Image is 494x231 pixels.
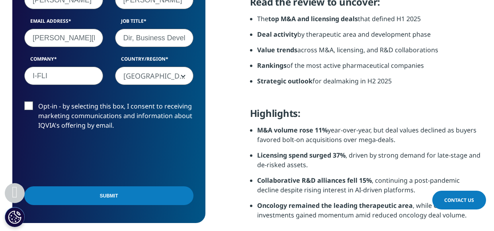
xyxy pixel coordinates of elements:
[257,45,482,61] li: across M&A, licensing, and R&D collaborations
[24,143,145,174] iframe: reCAPTCHA
[257,176,372,185] strong: Collaborative R&D alliances fell 15%
[257,14,482,30] li: The that defined H1 2025
[257,176,482,201] li: , continuing a post-pandemic decline despite rising interest in AI-driven platforms.
[115,55,194,67] label: Country/Region
[115,67,194,85] span: United States
[257,30,297,39] strong: Deal activity
[257,151,346,160] strong: Licensing spend surged 37%
[257,30,482,45] li: by therapeutic area and development phase
[24,186,193,205] input: Submit
[24,55,103,67] label: Company
[257,45,297,54] strong: Value trends
[432,191,486,209] a: Contact Us
[24,101,193,134] label: Opt-in - by selecting this box, I consent to receiving marketing communications and information a...
[115,18,194,29] label: Job Title
[257,61,287,70] strong: Rankings
[257,126,328,134] strong: M&A volume rose 11%
[24,18,103,29] label: Email Address
[257,201,413,210] strong: Oncology remained the leading therapeutic area
[257,76,482,92] li: for dealmaking in H2 2025
[250,107,482,125] h5: Highlights:
[257,125,482,150] li: year-over-year, but deal values declined as buyers favored bolt-on acquisitions over mega-deals.
[268,14,358,23] strong: top M&A and licensing deals
[257,201,482,226] li: , while CNS investments gained momentum amid reduced oncology deal volume.
[444,197,474,203] span: Contact Us
[115,67,193,85] span: United States
[257,150,482,176] li: , driven by strong demand for late-stage and de-risked assets.
[5,207,25,227] button: Cookies Settings
[257,77,312,85] strong: Strategic outlook
[257,61,482,76] li: of the most active pharmaceutical companies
